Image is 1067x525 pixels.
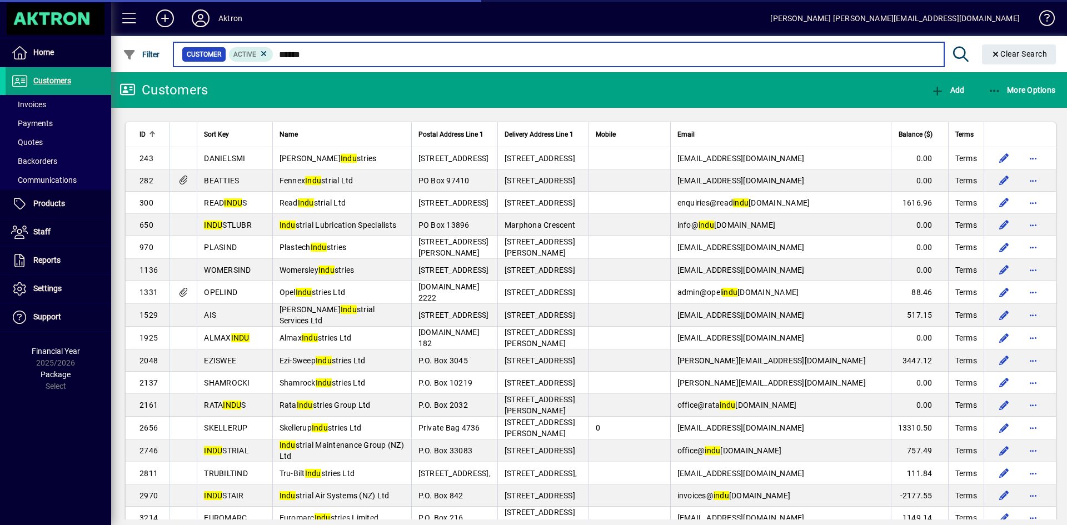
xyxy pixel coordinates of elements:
[1024,396,1042,414] button: More options
[418,423,480,432] span: Private Bag 4736
[33,76,71,85] span: Customers
[139,356,158,365] span: 2048
[341,154,357,163] em: Indu
[988,86,1056,94] span: More Options
[204,128,229,141] span: Sort Key
[995,396,1013,414] button: Edit
[204,221,252,229] span: STLUBR
[280,378,366,387] span: Shamrock stries Ltd
[11,119,53,128] span: Payments
[418,282,480,302] span: [DOMAIN_NAME] 2222
[891,214,948,236] td: 0.00
[204,311,216,319] span: AIS
[418,328,480,348] span: [DOMAIN_NAME] 182
[505,469,577,478] span: [STREET_ADDRESS],
[955,468,977,479] span: Terms
[183,8,218,28] button: Profile
[677,266,805,274] span: [EMAIL_ADDRESS][DOMAIN_NAME]
[119,81,208,99] div: Customers
[677,154,805,163] span: [EMAIL_ADDRESS][DOMAIN_NAME]
[305,469,321,478] em: Indu
[505,356,575,365] span: [STREET_ADDRESS]
[1024,487,1042,504] button: More options
[1024,352,1042,369] button: More options
[280,491,296,500] em: Indu
[677,198,810,207] span: enquiries@read [DOMAIN_NAME]
[891,349,948,372] td: 3447.12
[891,327,948,349] td: 0.00
[1024,419,1042,437] button: More options
[928,80,967,100] button: Add
[891,147,948,169] td: 0.00
[955,422,977,433] span: Terms
[705,446,720,455] em: indu
[139,491,158,500] span: 2970
[995,194,1013,212] button: Edit
[891,281,948,304] td: 88.46
[297,401,313,409] em: Indu
[1024,464,1042,482] button: More options
[899,128,933,141] span: Balance ($)
[11,157,57,166] span: Backorders
[985,80,1059,100] button: More Options
[955,175,977,186] span: Terms
[204,446,222,455] em: INDU
[139,288,158,297] span: 1331
[204,513,247,522] span: EUROMARC
[995,442,1013,459] button: Edit
[505,395,575,415] span: [STREET_ADDRESS][PERSON_NAME]
[733,198,749,207] em: indu
[995,172,1013,189] button: Edit
[995,261,1013,279] button: Edit
[32,347,80,356] span: Financial Year
[699,221,714,229] em: indu
[139,401,158,409] span: 2161
[280,154,377,163] span: [PERSON_NAME] stries
[1024,442,1042,459] button: More options
[1024,149,1042,167] button: More options
[505,491,575,500] span: [STREET_ADDRESS]
[505,176,575,185] span: [STREET_ADDRESS]
[11,100,46,109] span: Invoices
[955,242,977,253] span: Terms
[505,154,575,163] span: [STREET_ADDRESS]
[139,128,162,141] div: ID
[677,446,782,455] span: office@ [DOMAIN_NAME]
[677,128,695,141] span: Email
[139,333,158,342] span: 1925
[139,311,158,319] span: 1529
[418,266,489,274] span: [STREET_ADDRESS]
[418,154,489,163] span: [STREET_ADDRESS]
[991,49,1048,58] span: Clear Search
[891,259,948,281] td: 0.00
[891,304,948,327] td: 517.15
[891,192,948,214] td: 1616.96
[1024,306,1042,324] button: More options
[1024,238,1042,256] button: More options
[280,243,347,252] span: Plastech stries
[33,199,65,208] span: Products
[139,266,158,274] span: 1136
[505,446,575,455] span: [STREET_ADDRESS]
[677,176,805,185] span: [EMAIL_ADDRESS][DOMAIN_NAME]
[33,227,51,236] span: Staff
[418,198,489,207] span: [STREET_ADDRESS]
[418,446,473,455] span: P.O. Box 33083
[891,439,948,462] td: 757.49
[6,247,111,274] a: Reports
[955,287,977,298] span: Terms
[280,441,296,449] em: Indu
[418,513,463,522] span: P.O. Box 216
[280,221,397,229] span: strial Lubrication Specialists
[891,484,948,507] td: -2177.55
[995,374,1013,392] button: Edit
[6,152,111,171] a: Backorders
[677,423,805,432] span: [EMAIL_ADDRESS][DOMAIN_NAME]
[280,333,352,342] span: Almax stries Ltd
[418,221,470,229] span: PO Box 13896
[418,469,491,478] span: [STREET_ADDRESS],
[147,8,183,28] button: Add
[302,333,318,342] em: Indu
[139,469,158,478] span: 2811
[204,491,243,500] span: STAIR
